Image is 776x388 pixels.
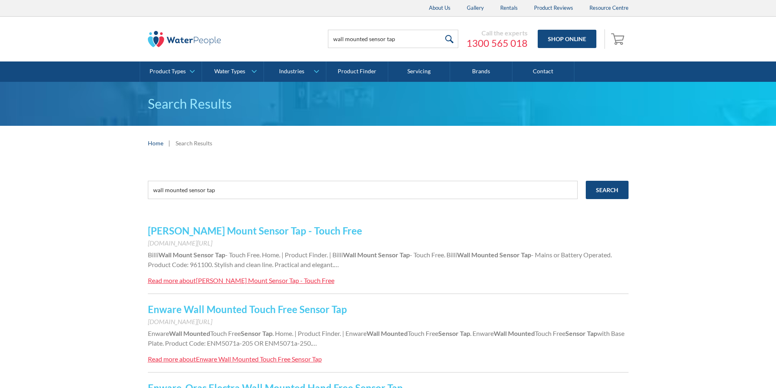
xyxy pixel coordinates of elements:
[466,37,528,49] a: 1300 565 018
[148,329,624,347] span: with Base Plate. Product Code: ENM5071a-205 OR ENM5071a-250.
[148,329,169,337] span: Enware
[241,329,261,337] strong: Sensor
[148,276,196,284] div: Read more about
[148,238,629,248] div: [DOMAIN_NAME][URL]
[279,68,304,75] div: Industries
[262,329,273,337] strong: Tap
[343,251,356,259] strong: Wall
[521,251,531,259] strong: Tap
[508,329,535,337] strong: Mounted
[148,225,362,237] a: [PERSON_NAME] Mount Sensor Tap - Touch Free
[438,329,459,337] strong: Sensor
[367,329,380,337] strong: Wall
[196,276,334,284] div: [PERSON_NAME] Mount Sensor Tap - Touch Free
[381,329,408,337] strong: Mounted
[148,317,629,327] div: [DOMAIN_NAME][URL]
[408,329,438,337] span: Touch Free
[193,251,214,259] strong: Sensor
[334,261,339,268] span: …
[586,181,629,199] input: Search
[149,68,186,75] div: Product Types
[148,355,196,363] div: Read more about
[176,139,212,147] div: Search Results
[457,251,470,259] strong: Wall
[357,251,377,259] strong: Mount
[214,68,245,75] div: Water Types
[328,30,458,48] input: Search products
[173,251,192,259] strong: Mount
[499,251,520,259] strong: Sensor
[587,329,597,337] strong: Tap
[183,329,210,337] strong: Mounted
[148,181,578,199] input: e.g. chilled water cooler
[158,251,171,259] strong: Wall
[460,329,470,337] strong: Tap
[225,251,343,259] span: - Touch Free. Home. | Product Finder. | Billi
[196,355,322,363] div: Enware Wall Mounted Touch Free Sensor Tap
[400,251,410,259] strong: Tap
[494,329,507,337] strong: Wall
[470,329,494,337] span: . Enware
[565,329,586,337] strong: Sensor
[466,29,528,37] div: Call the experts
[512,61,574,82] a: Contact
[215,251,225,259] strong: Tap
[611,32,627,45] img: shopping cart
[167,138,171,148] div: |
[609,29,629,49] a: Open cart
[148,303,347,315] a: Enware Wall Mounted Touch Free Sensor Tap
[202,61,264,82] a: Water Types
[378,251,398,259] strong: Sensor
[450,61,512,82] a: Brands
[538,30,596,48] a: Shop Online
[410,251,457,259] span: - Touch Free. Billi
[264,61,325,82] a: Industries
[148,276,334,285] a: Read more about[PERSON_NAME] Mount Sensor Tap - Touch Free
[148,31,221,47] img: The Water People
[148,354,322,364] a: Read more aboutEnware Wall Mounted Touch Free Sensor Tap
[148,251,158,259] span: Billi
[148,139,163,147] a: Home
[273,329,367,337] span: . Home. | Product Finder. | Enware
[471,251,498,259] strong: Mounted
[312,339,317,347] span: …
[148,94,629,114] h1: Search Results
[535,329,565,337] span: Touch Free
[140,61,202,82] a: Product Types
[326,61,388,82] a: Product Finder
[388,61,450,82] a: Servicing
[148,251,612,268] span: - Mains or Battery Operated. Product Code: 961100. Stylish and clean line. Practical and elegant.
[210,329,241,337] span: Touch Free
[169,329,182,337] strong: Wall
